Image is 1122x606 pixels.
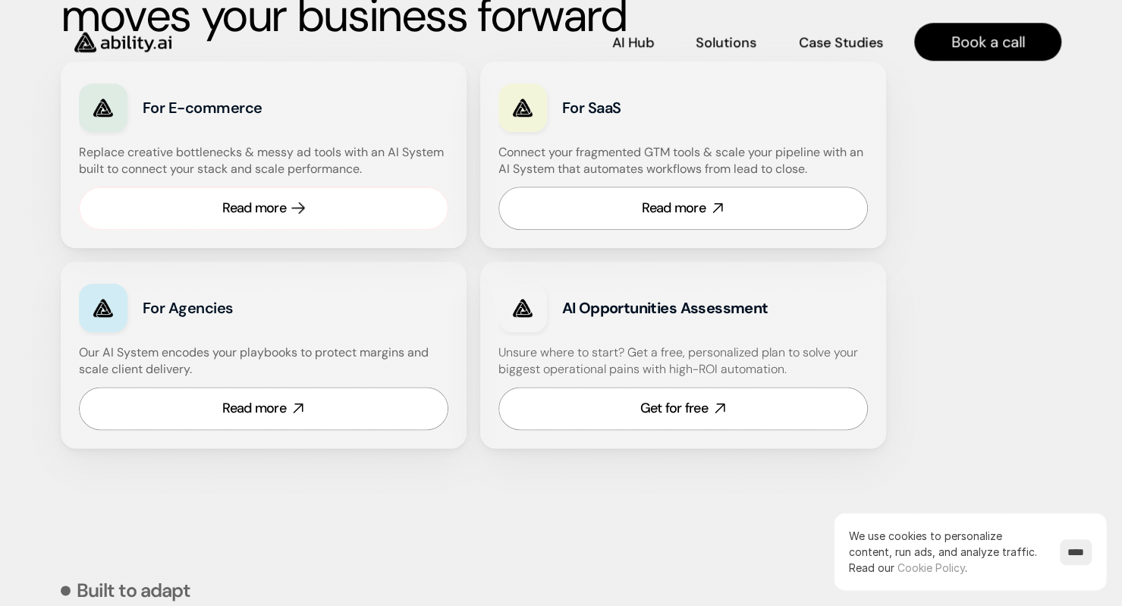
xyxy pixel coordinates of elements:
span: Read our . [849,561,967,574]
h3: For SaaS [562,97,769,118]
div: Get for free [640,399,707,418]
a: Cookie Policy [897,561,965,574]
a: Read more [79,187,448,230]
nav: Main navigation [193,23,1061,61]
div: Read more [222,399,286,418]
p: Book a call [951,31,1025,52]
h4: Replace creative bottlenecks & messy ad tools with an AI System built to connect your stack and s... [79,144,445,178]
div: Read more [642,199,706,218]
h3: For Agencies [143,297,350,319]
a: Read more [498,187,868,230]
h4: Connect your fragmented GTM tools & scale your pipeline with an AI System that automates workflow... [498,144,875,178]
a: AI Hub [612,29,654,55]
div: Read more [222,199,286,218]
p: Case Studies [799,33,883,52]
a: Solutions [696,29,756,55]
a: Book a call [914,23,1061,61]
p: We use cookies to personalize content, run ads, and analyze traffic. [849,528,1045,576]
p: Built to adapt [77,581,190,600]
h3: For E-commerce [143,97,350,118]
h4: Our AI System encodes your playbooks to protect margins and scale client delivery. [79,344,448,378]
a: Read more [79,387,448,430]
a: Case Studies [798,29,884,55]
h4: Unsure where to start? Get a free, personalized plan to solve your biggest operational pains with... [498,344,868,378]
p: AI Hub [612,33,654,52]
a: Get for free [498,387,868,430]
p: Solutions [696,33,756,52]
strong: AI Opportunities Assessment [562,298,768,318]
